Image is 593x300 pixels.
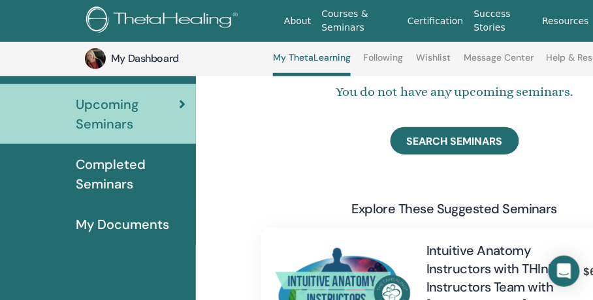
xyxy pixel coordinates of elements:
[86,7,242,36] img: logo.png
[273,52,351,76] a: My ThetaLearning
[549,256,580,287] div: Open Intercom Messenger
[317,2,403,40] a: Courses & Seminars
[464,52,534,73] a: Message Center
[469,2,537,40] a: Success Stories
[76,155,185,194] span: Completed Seminars
[407,134,503,148] span: SEARCH SEMINARS
[279,9,316,33] a: About
[85,48,106,69] img: default.jpg
[111,52,242,66] h3: My Dashboard
[402,9,468,33] a: Certification
[391,127,519,155] a: SEARCH SEMINARS
[76,215,169,234] span: My Documents
[352,200,558,218] h3: explore these suggested seminars
[364,52,404,73] a: Following
[76,95,179,134] span: Upcoming Seminars
[417,52,451,73] a: Wishlist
